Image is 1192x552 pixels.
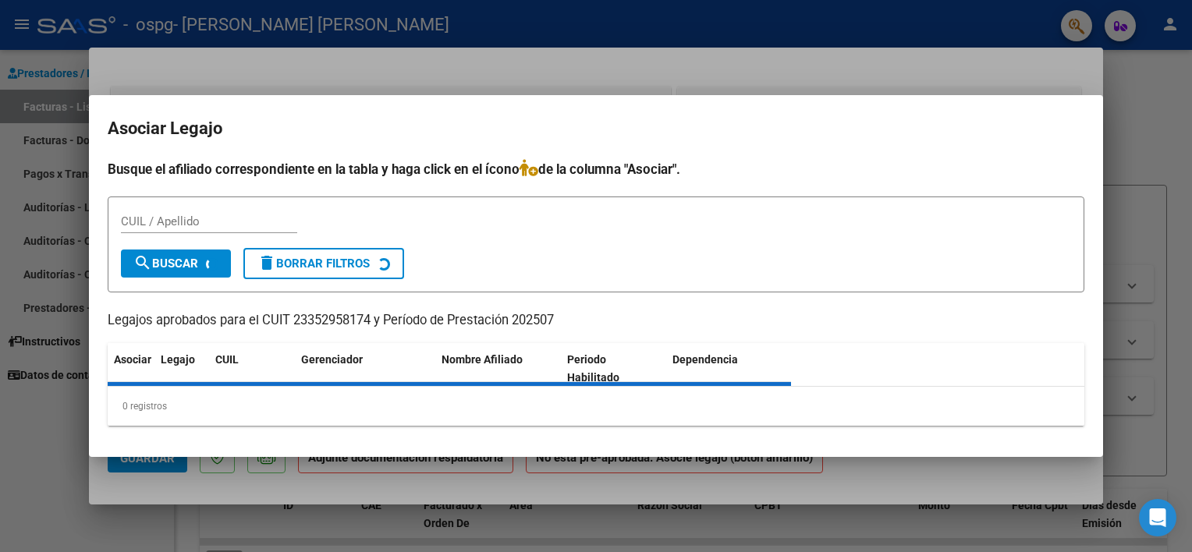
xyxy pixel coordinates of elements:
[1139,499,1176,536] div: Open Intercom Messenger
[257,257,370,271] span: Borrar Filtros
[561,343,666,395] datatable-header-cell: Periodo Habilitado
[161,353,195,366] span: Legajo
[108,311,1084,331] p: Legajos aprobados para el CUIT 23352958174 y Período de Prestación 202507
[209,343,295,395] datatable-header-cell: CUIL
[133,257,198,271] span: Buscar
[257,253,276,272] mat-icon: delete
[215,353,239,366] span: CUIL
[114,353,151,366] span: Asociar
[435,343,561,395] datatable-header-cell: Nombre Afiliado
[442,353,523,366] span: Nombre Afiliado
[121,249,231,278] button: Buscar
[108,343,154,395] datatable-header-cell: Asociar
[567,353,619,384] span: Periodo Habilitado
[672,353,738,366] span: Dependencia
[108,114,1084,143] h2: Asociar Legajo
[301,353,363,366] span: Gerenciador
[666,343,792,395] datatable-header-cell: Dependencia
[154,343,209,395] datatable-header-cell: Legajo
[243,248,404,279] button: Borrar Filtros
[108,159,1084,179] h4: Busque el afiliado correspondiente en la tabla y haga click en el ícono de la columna "Asociar".
[108,387,1084,426] div: 0 registros
[295,343,435,395] datatable-header-cell: Gerenciador
[133,253,152,272] mat-icon: search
